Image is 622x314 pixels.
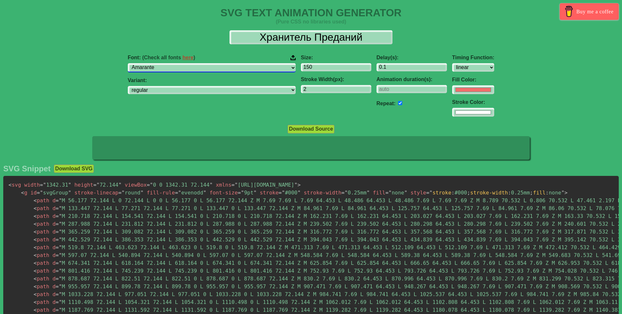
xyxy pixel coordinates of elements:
[377,55,447,61] label: Delay(s):
[59,197,62,204] span: "
[341,190,370,196] span: 0.25mm
[59,205,62,211] span: "
[231,182,235,188] span: =
[564,190,568,196] span: >
[426,190,432,196] span: ="
[175,190,178,196] span: =
[59,252,62,258] span: "
[404,190,407,196] span: "
[34,197,37,204] span: <
[282,190,285,196] span: "
[301,85,371,93] input: 2px
[34,283,49,290] span: path
[254,190,257,196] span: "
[34,244,49,250] span: path
[467,190,470,196] span: ;
[341,190,345,196] span: =
[52,236,56,243] span: d
[141,190,144,196] span: "
[301,55,371,61] label: Size:
[560,3,619,20] a: Buy me a coffee
[118,182,122,188] span: "
[52,268,56,274] span: d
[40,182,43,188] span: =
[230,30,392,44] input: Input Text Here
[433,190,452,196] span: stroke
[241,190,244,196] span: "
[43,182,46,188] span: "
[178,190,181,196] span: "
[546,190,549,196] span: :
[52,197,56,204] span: d
[147,182,150,188] span: =
[93,182,96,188] span: =
[34,260,37,266] span: <
[56,307,59,313] span: =
[34,205,49,211] span: path
[56,229,59,235] span: =
[52,307,56,313] span: d
[56,268,59,274] span: =
[128,55,195,61] span: Font:
[59,221,62,227] span: "
[260,190,279,196] span: stroke
[56,252,59,258] span: =
[59,236,62,243] span: "
[52,299,56,305] span: d
[297,190,301,196] span: "
[59,213,62,219] span: "
[37,190,40,196] span: =
[52,260,56,266] span: d
[147,190,175,196] span: fill-rule
[508,190,511,196] span: :
[34,236,49,243] span: path
[576,6,614,17] span: Buy me a coffee
[74,190,118,196] span: stroke-linecap
[59,229,62,235] span: "
[34,260,49,266] span: path
[128,78,296,83] label: Variant:
[377,101,396,106] label: Repeat:
[52,291,56,297] span: d
[52,283,56,290] span: d
[56,213,59,219] span: =
[34,221,49,227] span: path
[54,164,94,173] button: Download SVG
[452,55,494,61] label: Timing Function:
[34,299,49,305] span: path
[34,213,49,219] span: path
[8,182,12,188] span: <
[34,205,37,211] span: <
[52,252,56,258] span: d
[56,205,59,211] span: =
[59,268,62,274] span: "
[34,221,37,227] span: <
[59,260,62,266] span: "
[377,77,447,82] label: Animation duration(s):
[142,55,195,60] span: (Check all fonts )
[34,283,37,290] span: <
[56,283,59,290] span: =
[118,190,122,196] span: =
[279,190,301,196] span: #000
[21,190,24,196] span: <
[40,182,71,188] span: 1342.31
[373,190,386,196] span: fill
[34,276,37,282] span: <
[34,268,37,274] span: <
[93,182,122,188] span: 72.144
[34,229,49,235] span: path
[37,190,71,196] span: svgGroup
[563,6,575,17] img: Buy me a coffee
[279,190,282,196] span: =
[175,190,206,196] span: evenodd
[118,190,143,196] span: round
[52,213,56,219] span: d
[288,125,334,133] button: Download Source
[238,190,241,196] span: =
[210,190,238,196] span: font-size
[301,63,371,71] input: 100
[147,182,213,188] span: 0 0 1342.31 72.144
[56,299,59,305] span: =
[56,236,59,243] span: =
